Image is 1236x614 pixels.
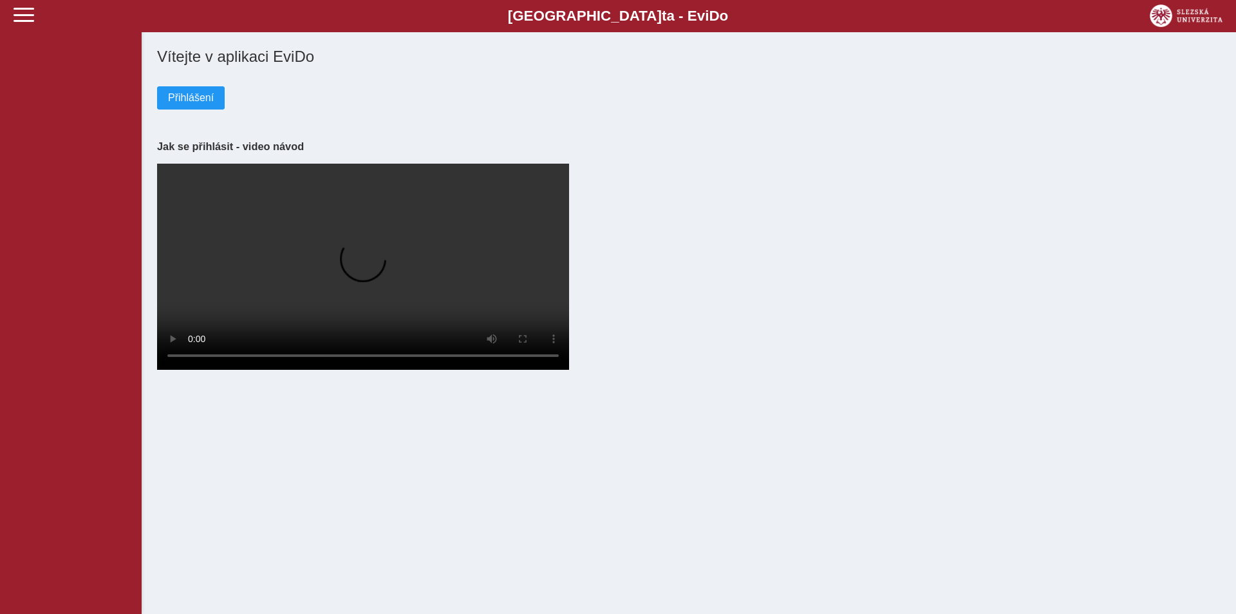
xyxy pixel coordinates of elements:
button: Přihlášení [157,86,225,110]
video: Your browser does not support the video tag. [157,164,569,370]
h3: Jak se přihlásit - video návod [157,140,1221,153]
span: D [709,8,719,24]
span: o [720,8,729,24]
span: Přihlášení [168,92,214,104]
h1: Vítejte v aplikaci EviDo [157,48,1221,66]
img: logo_web_su.png [1150,5,1222,27]
b: [GEOGRAPHIC_DATA] a - Evi [39,8,1197,24]
span: t [662,8,666,24]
